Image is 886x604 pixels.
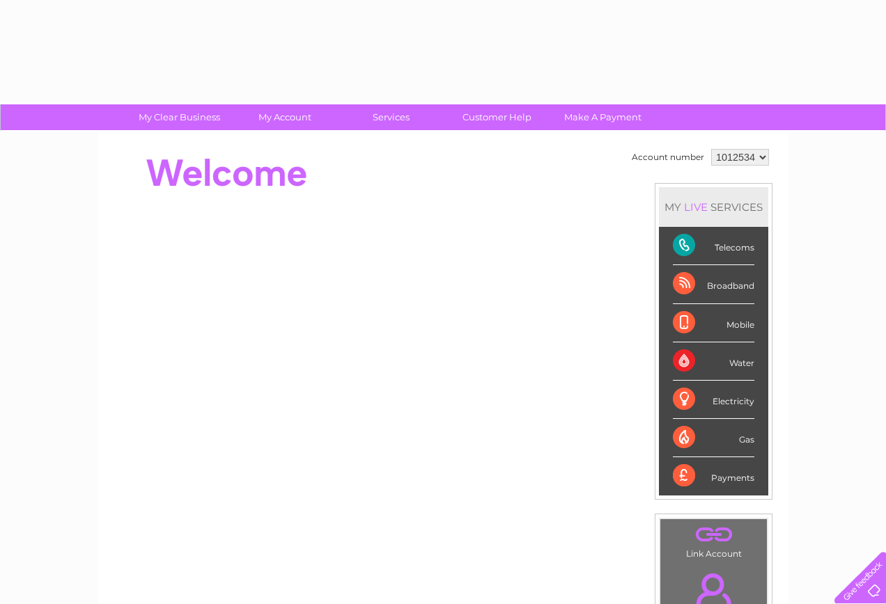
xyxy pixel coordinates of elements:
[673,457,754,495] div: Payments
[334,104,449,130] a: Services
[673,265,754,303] div: Broadband
[122,104,237,130] a: My Clear Business
[681,200,710,214] div: LIVE
[673,381,754,419] div: Electricity
[659,187,768,227] div: MY SERVICES
[673,419,754,457] div: Gas
[673,304,754,342] div: Mobile
[664,523,763,547] a: .
[228,104,343,130] a: My Account
[673,342,754,381] div: Water
[628,145,708,169] td: Account number
[673,227,754,265] div: Telecoms
[545,104,660,130] a: Make A Payment
[660,518,768,562] td: Link Account
[440,104,554,130] a: Customer Help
